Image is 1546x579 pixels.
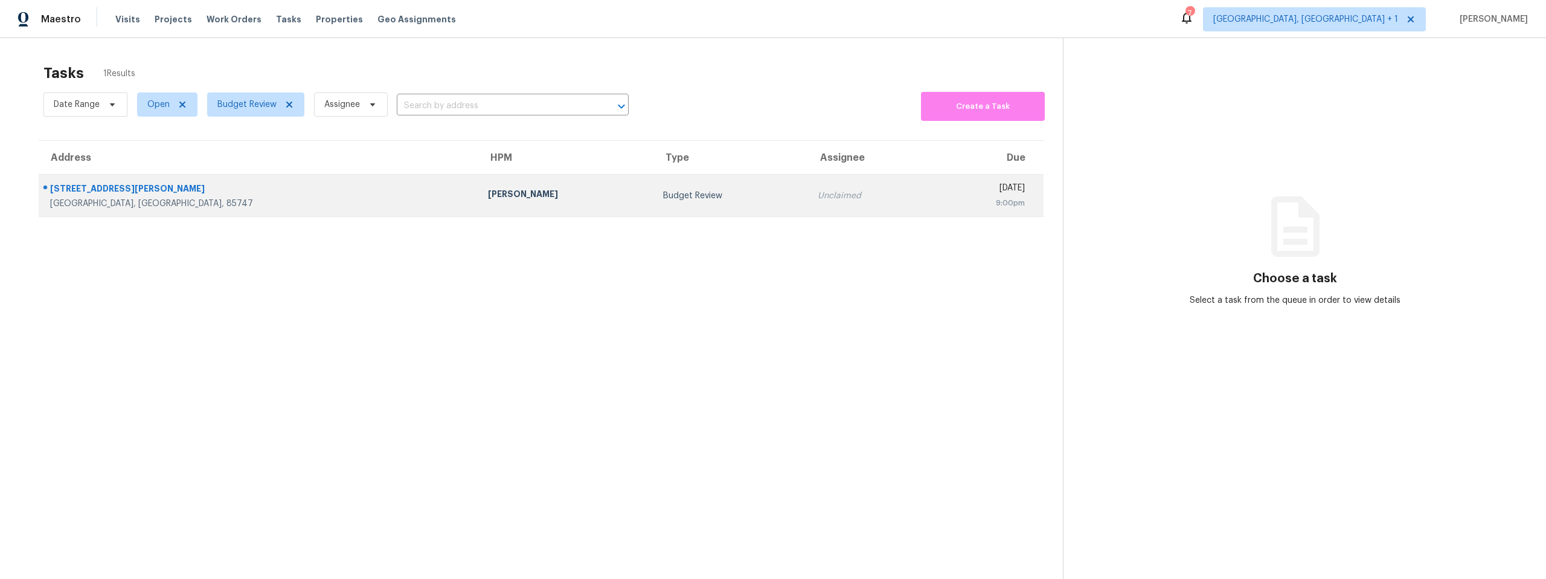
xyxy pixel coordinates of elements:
span: [PERSON_NAME] [1455,13,1528,25]
span: Budget Review [217,99,277,111]
span: Create a Task [927,100,1039,114]
span: Assignee [324,99,360,111]
div: Budget Review [663,190,798,202]
span: Projects [155,13,192,25]
h2: Tasks [43,67,84,79]
input: Search by address [397,97,595,115]
span: Properties [316,13,363,25]
button: Create a Task [921,92,1045,121]
div: [GEOGRAPHIC_DATA], [GEOGRAPHIC_DATA], 85747 [50,198,469,210]
div: 7 [1185,7,1194,19]
th: Address [39,141,478,175]
span: Visits [115,13,140,25]
span: Work Orders [207,13,261,25]
span: Tasks [276,15,301,24]
div: 9:00pm [941,197,1025,209]
div: Unclaimed [818,190,922,202]
div: [STREET_ADDRESS][PERSON_NAME] [50,183,469,198]
div: [PERSON_NAME] [488,188,644,203]
th: Assignee [808,141,931,175]
th: Due [931,141,1044,175]
th: HPM [478,141,653,175]
span: [GEOGRAPHIC_DATA], [GEOGRAPHIC_DATA] + 1 [1213,13,1398,25]
span: 1 Results [103,68,135,80]
span: Date Range [54,99,100,111]
th: Type [653,141,807,175]
span: Open [147,99,170,111]
div: [DATE] [941,182,1025,197]
span: Geo Assignments [377,13,456,25]
span: Maestro [41,13,81,25]
div: Select a task from the queue in order to view details [1179,294,1411,306]
h3: Choose a task [1253,273,1337,285]
button: Open [613,98,630,115]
